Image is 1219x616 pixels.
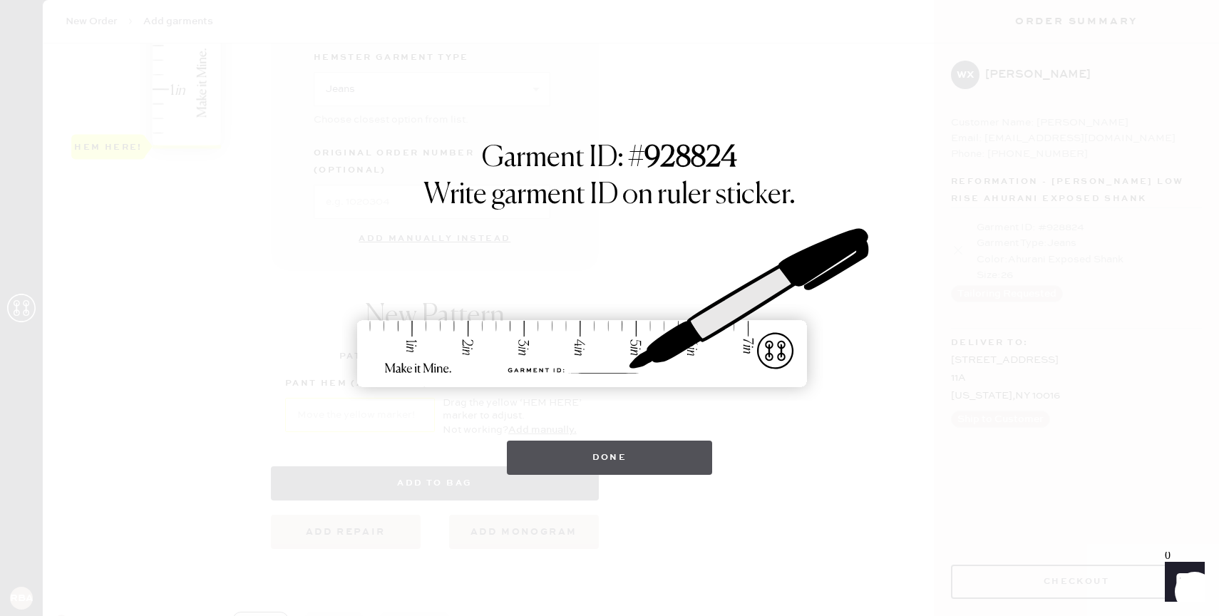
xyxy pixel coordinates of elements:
[507,441,713,475] button: Done
[1151,552,1213,613] iframe: Front Chat
[342,191,877,426] img: ruler-sticker-sharpie.svg
[644,144,737,173] strong: 928824
[482,141,737,178] h1: Garment ID: #
[423,178,796,212] h1: Write garment ID on ruler sticker.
